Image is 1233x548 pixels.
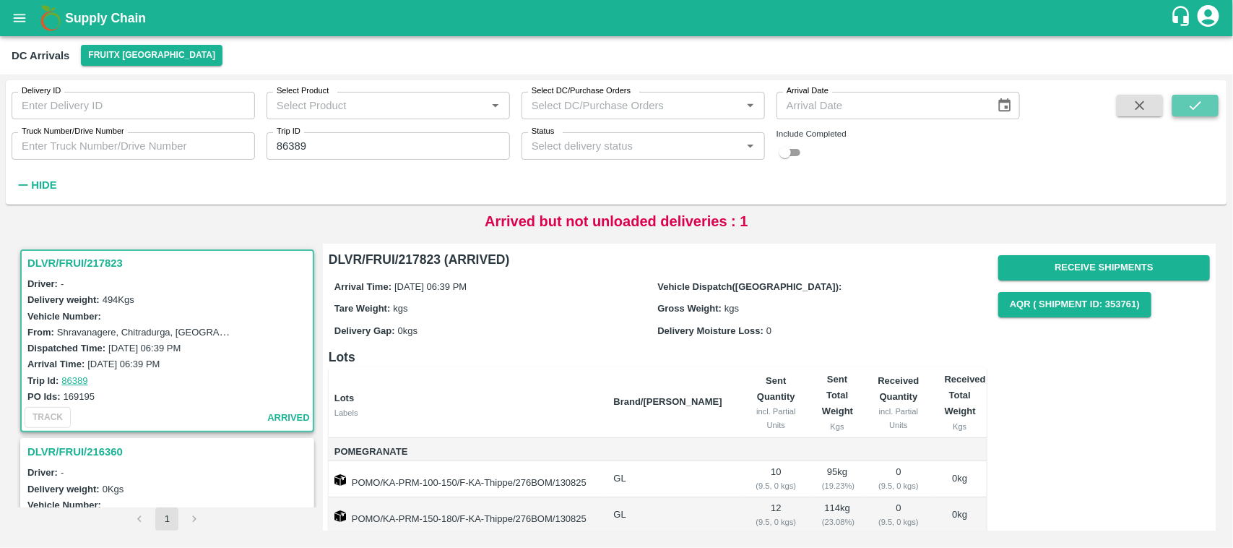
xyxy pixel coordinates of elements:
button: Receive Shipments [998,255,1210,281]
label: Trip Id: [27,375,59,386]
div: ( 9.5, 0 kgs) [753,479,799,492]
td: 0 kg [933,497,987,534]
td: POMO/KA-PRM-150-180/F-KA-Thippe/276BOM/130825 [329,497,602,534]
label: From: [27,327,54,338]
label: Arrival Time: [27,359,85,369]
span: arrived [267,410,310,427]
b: Sent Total Weight [822,374,853,417]
input: Enter Trip ID [267,132,510,160]
label: 0 Kgs [103,484,124,495]
div: incl. Partial Units [875,405,921,432]
td: 12 [742,497,810,534]
div: account of current user [1195,3,1221,33]
label: Tare Weight: [334,303,391,314]
label: Select Product [277,85,329,97]
td: 0 kg [933,461,987,497]
button: Hide [12,173,61,197]
label: Delivery Gap: [334,325,395,336]
td: 95 kg [810,461,864,497]
div: DC Arrivals [12,46,69,65]
label: Vehicle Number: [27,500,101,510]
a: 86389 [61,375,87,386]
label: Delivery ID [22,85,61,97]
div: Kgs [822,420,852,433]
div: ( 9.5, 0 kgs) [753,515,799,528]
b: Lots [334,393,354,403]
label: Arrival Date [787,85,829,97]
label: Truck Number/Drive Number [22,126,124,137]
label: Vehicle Dispatch([GEOGRAPHIC_DATA]): [657,281,842,292]
div: Kgs [945,420,975,433]
span: Pomegranate [334,444,602,461]
input: Select delivery status [526,137,737,155]
h3: DLVR/FRUI/216360 [27,442,311,461]
label: 169195 [64,391,95,402]
h6: Lots [329,347,987,367]
span: - [61,278,64,289]
div: ( 9.5, 0 kgs) [875,515,921,528]
label: Delivery Moisture Loss: [657,325,763,336]
nav: pagination navigation [126,508,208,531]
label: Trip ID [277,126,300,137]
input: Select Product [271,96,482,115]
b: Received Quantity [878,375,919,402]
td: 0 [864,461,933,497]
label: Vehicle Number: [27,311,101,322]
img: box [334,510,346,522]
label: Dispatched Time: [27,343,105,354]
button: AQR ( Shipment Id: 353761) [998,292,1151,317]
div: ( 23.08 %) [822,515,852,528]
button: Choose date [991,92,1018,119]
label: Delivery weight: [27,484,100,495]
span: [DATE] 06:39 PM [394,281,467,292]
button: open drawer [3,1,36,35]
td: 0 [864,497,933,534]
button: Open [741,137,760,155]
label: Arrival Time: [334,281,391,292]
label: 494 Kgs [103,294,134,305]
label: Shravanagere, Chitradurga, [GEOGRAPHIC_DATA], [GEOGRAPHIC_DATA] [57,326,376,338]
input: Enter Delivery ID [12,92,255,119]
button: Open [486,96,505,115]
b: Received Total Weight [945,374,986,417]
b: Brand/[PERSON_NAME] [613,396,722,407]
h3: DLVR/FRUI/217823 [27,254,311,273]
td: GL [602,461,741,497]
div: incl. Partial Units [753,405,799,432]
label: Select DC/Purchase Orders [532,85,631,97]
label: [DATE] 06:39 PM [108,343,181,354]
p: Arrived but not unloaded deliveries : 1 [485,210,748,232]
input: Select DC/Purchase Orders [526,96,718,115]
span: 0 [766,325,771,336]
td: 114 kg [810,497,864,534]
strong: Hide [31,179,56,191]
span: 0 kgs [398,325,418,336]
img: box [334,474,346,486]
span: kgs [724,303,739,314]
img: logo [36,4,65,33]
label: Driver: [27,467,58,478]
span: kgs [393,303,407,314]
h6: DLVR/FRUI/217823 (ARRIVED) [329,249,987,270]
a: Supply Chain [65,8,1170,28]
button: Open [741,96,760,115]
span: - [61,467,64,478]
b: Supply Chain [65,11,146,25]
td: POMO/KA-PRM-100-150/F-KA-Thippe/276BOM/130825 [329,461,602,497]
button: page 1 [155,508,178,531]
label: [DATE] 06:39 PM [87,359,160,369]
label: PO Ids: [27,391,61,402]
label: Gross Weight: [657,303,722,314]
input: Enter Truck Number/Drive Number [12,132,255,160]
td: 10 [742,461,810,497]
b: Sent Quantity [757,375,795,402]
label: Driver: [27,278,58,289]
label: Status [532,126,555,137]
div: ( 19.23 %) [822,479,852,492]
td: GL [602,497,741,534]
div: Include Completed [776,127,1020,140]
div: customer-support [1170,5,1195,31]
label: Delivery weight: [27,294,100,305]
div: Labels [334,406,602,419]
input: Arrival Date [776,92,985,119]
